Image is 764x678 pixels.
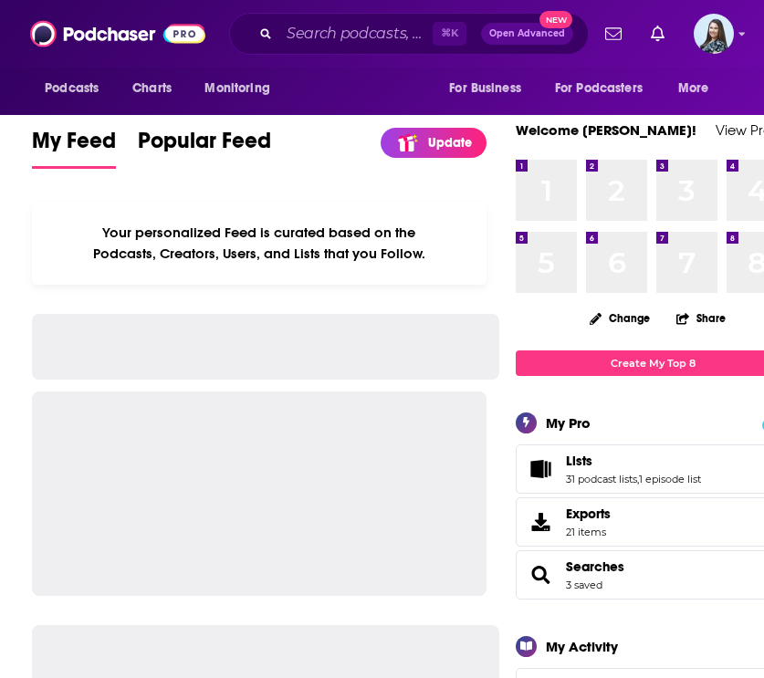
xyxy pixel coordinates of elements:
span: New [539,11,572,28]
input: Search podcasts, credits, & more... [279,19,433,48]
a: Show notifications dropdown [644,18,672,49]
span: Popular Feed [138,127,271,165]
a: 1 episode list [639,473,701,485]
button: Open AdvancedNew [481,23,573,45]
a: 31 podcast lists [566,473,637,485]
a: Lists [566,453,701,469]
span: Logged in as brookefortierpr [694,14,734,54]
span: Charts [132,76,172,101]
button: open menu [32,71,122,106]
button: open menu [543,71,669,106]
a: Update [381,128,487,158]
button: open menu [192,71,293,106]
button: open menu [665,71,732,106]
div: My Activity [546,638,618,655]
span: More [678,76,709,101]
a: 3 saved [566,579,602,591]
a: Searches [566,558,624,575]
div: Your personalized Feed is curated based on the Podcasts, Creators, Users, and Lists that you Follow. [32,202,487,285]
a: My Feed [32,127,116,169]
a: Show notifications dropdown [598,18,629,49]
span: My Feed [32,127,116,165]
span: Open Advanced [489,29,565,38]
p: Update [428,135,472,151]
button: Show profile menu [694,14,734,54]
img: Podchaser - Follow, Share and Rate Podcasts [30,16,205,51]
button: Share [675,300,727,336]
span: For Business [449,76,521,101]
a: Welcome [PERSON_NAME]! [516,121,696,139]
a: Popular Feed [138,127,271,169]
a: Lists [522,456,559,482]
a: Charts [120,71,183,106]
button: Change [579,307,661,329]
span: For Podcasters [555,76,643,101]
span: Podcasts [45,76,99,101]
span: ⌘ K [433,22,466,46]
span: Monitoring [204,76,269,101]
a: Searches [522,562,559,588]
span: Exports [566,506,611,522]
img: User Profile [694,14,734,54]
div: Search podcasts, credits, & more... [229,13,589,55]
button: open menu [436,71,544,106]
div: My Pro [546,414,591,432]
span: 21 items [566,526,611,538]
span: Exports [522,509,559,535]
span: , [637,473,639,485]
span: Lists [566,453,592,469]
